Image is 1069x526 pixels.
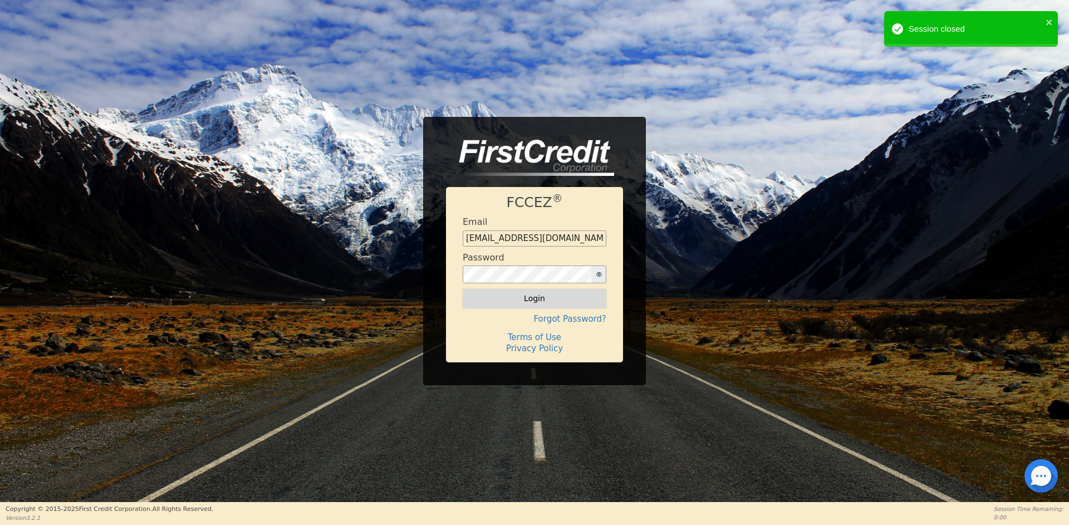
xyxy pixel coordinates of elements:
[994,513,1063,522] p: 0:00
[463,252,504,263] h4: Password
[463,343,606,353] h4: Privacy Policy
[463,230,606,247] input: Enter email
[463,332,606,342] h4: Terms of Use
[6,514,213,522] p: Version 3.2.1
[446,140,614,176] img: logo-CMu_cnol.png
[909,23,1042,36] div: Session closed
[463,289,606,308] button: Login
[463,217,487,227] h4: Email
[552,193,563,204] sup: ®
[1046,16,1053,28] button: close
[463,314,606,324] h4: Forgot Password?
[6,505,213,514] p: Copyright © 2015- 2025 First Credit Corporation.
[152,505,213,513] span: All Rights Reserved.
[463,266,592,283] input: password
[463,194,606,211] h1: FCCEZ
[994,505,1063,513] p: Session Time Remaining:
